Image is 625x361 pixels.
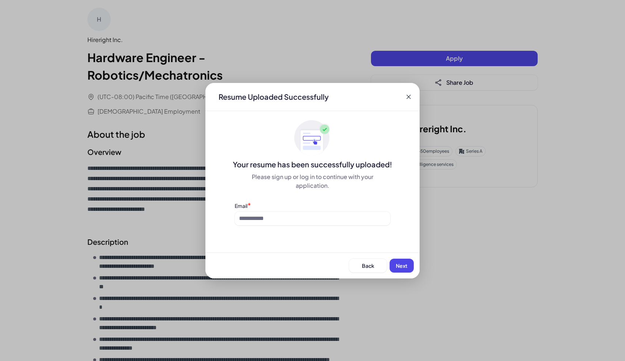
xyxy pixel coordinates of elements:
div: Your resume has been successfully uploaded! [205,159,420,170]
label: Email [235,202,247,209]
span: Back [362,262,374,269]
button: Next [390,259,414,273]
span: Next [396,262,408,269]
button: Back [349,259,387,273]
div: Resume Uploaded Successfully [213,92,334,102]
div: Please sign up or log in to continue with your application. [235,172,390,190]
img: ApplyedMaskGroup3.svg [294,120,331,156]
